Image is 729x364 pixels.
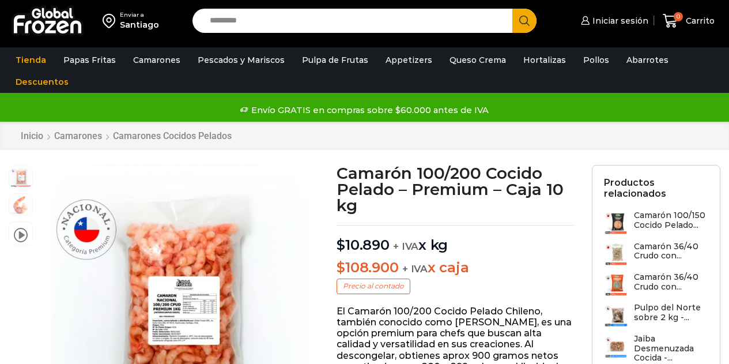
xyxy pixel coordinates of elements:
a: Iniciar sesión [578,9,648,32]
h3: Camarón 36/40 Crudo con... [634,242,708,261]
a: Camarones [127,49,186,71]
a: Abarrotes [621,49,674,71]
a: Pulpo del Norte sobre 2 kg -... [604,303,708,328]
a: Pollos [577,49,615,71]
p: Precio al contado [337,279,410,294]
bdi: 108.900 [337,259,398,276]
h3: Camarón 36/40 Crudo con... [634,272,708,292]
div: Santiago [120,19,159,31]
span: + IVA [393,241,418,252]
h3: Pulpo del Norte sobre 2 kg -... [634,303,708,322]
a: Queso Crema [444,49,512,71]
a: Pulpa de Frutas [296,49,374,71]
a: Camarón 100/150 Cocido Pelado... [604,211,708,235]
a: Camarones Cocidos Pelados [112,130,232,141]
a: Camarones [54,130,103,141]
a: 0 Carrito [660,7,717,35]
span: camaron-nacional-2 [9,194,32,217]
span: + IVA [402,263,428,275]
a: Pescados y Mariscos [192,49,290,71]
p: x kg [337,225,575,254]
h3: Jaiba Desmenuzada Cocida -... [634,334,708,363]
span: Iniciar sesión [590,15,648,27]
a: Papas Fritas [58,49,122,71]
span: $ [337,237,345,253]
a: Camarón 36/40 Crudo con... [604,272,708,297]
a: Tienda [10,49,52,71]
bdi: 10.890 [337,237,389,253]
button: Search button [512,9,537,33]
a: Camarón 36/40 Crudo con... [604,242,708,267]
span: 0 [674,12,683,21]
div: Enviar a [120,11,159,19]
h2: Productos relacionados [604,177,708,199]
a: Appetizers [380,49,438,71]
h1: Camarón 100/200 Cocido Pelado – Premium – Caja 10 kg [337,165,575,213]
img: address-field-icon.svg [103,11,120,31]
nav: Breadcrumb [20,130,232,141]
span: camaron nacional premium [9,166,32,189]
h3: Camarón 100/150 Cocido Pelado... [634,211,708,230]
a: Hortalizas [518,49,572,71]
span: Carrito [683,15,715,27]
p: x caja [337,260,575,276]
span: $ [337,259,345,276]
a: Inicio [20,130,44,141]
a: Descuentos [10,71,74,93]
